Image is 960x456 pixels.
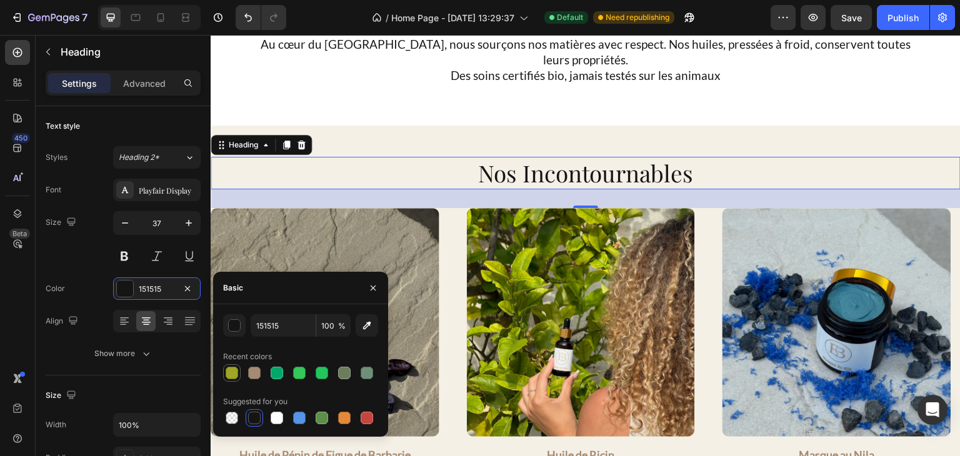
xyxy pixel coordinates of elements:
span: Need republishing [606,12,669,23]
div: Recent colors [223,351,272,362]
div: Show more [94,347,152,360]
div: Color [46,283,65,294]
div: Size [46,387,79,404]
div: Undo/Redo [236,5,286,30]
a: Huile de Ricin [256,173,485,402]
div: Open Intercom Messenger [917,395,947,425]
div: Size [46,214,79,231]
button: Show more [46,342,201,365]
h2: Huile de Ricin [256,412,485,429]
iframe: Design area [211,35,960,456]
p: Heading [61,44,196,59]
span: Heading 2* [119,152,159,163]
a: Masque au Nila [512,173,741,402]
div: Publish [887,11,919,24]
p: Settings [62,77,97,90]
button: Heading 2* [113,146,201,169]
button: Save [831,5,872,30]
div: Suggested for you [223,396,287,407]
span: % [338,320,346,332]
span: / [386,11,389,24]
div: 151515 [139,284,175,295]
div: Width [46,419,66,430]
div: Playfair Display [139,185,197,196]
h2: Masque au Nila [512,412,741,429]
p: 7 [82,10,87,25]
div: Beta [9,229,30,239]
div: 450 [12,133,30,143]
div: Heading [16,104,50,116]
button: Publish [877,5,929,30]
div: Align [46,313,81,330]
p: Advanced [123,77,166,90]
button: 7 [5,5,93,30]
div: Font [46,184,61,196]
span: Save [841,12,862,23]
span: Default [557,12,583,23]
input: Auto [114,414,200,436]
span: Home Page - [DATE] 13:29:37 [391,11,514,24]
div: Styles [46,152,67,163]
div: Basic [223,282,243,294]
div: Text style [46,121,80,132]
input: Eg: FFFFFF [251,314,316,337]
